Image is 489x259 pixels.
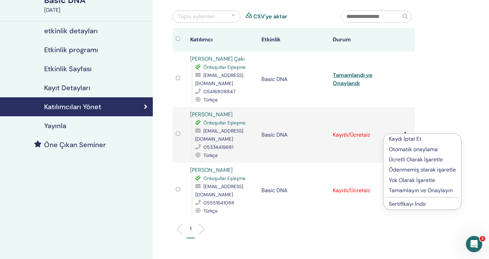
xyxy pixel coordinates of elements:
span: 05334419881 [203,144,233,150]
td: Basic DNA [258,107,329,163]
h4: Öne Çıkan Seminer [44,141,106,149]
span: Önkoşullar Eşleşme [203,64,246,70]
span: Türkçe [203,97,218,103]
span: 05551641088 [203,200,234,206]
span: Önkoşullar Eşleşme [203,175,246,181]
span: [EMAIL_ADDRESS][DOMAIN_NAME] [195,183,243,198]
p: Otomatik onaylama [389,145,456,154]
h4: Katılımcıları Yönet [44,103,101,111]
p: Kaydı İptal Et [389,135,456,143]
th: Katılımcı [187,28,258,52]
h4: Yayınla [44,122,66,130]
a: [PERSON_NAME] Çakı [190,55,245,62]
span: 2 [480,236,485,241]
div: [DATE] [44,6,149,14]
a: CSV'ye aktar [253,13,287,21]
h4: Etkinlik Sayfası [44,65,92,73]
a: Tamamlandı ve Onaylandı [333,72,373,87]
span: [EMAIL_ADDRESS][DOMAIN_NAME] [195,72,243,86]
p: Ödenmemiş olarak işaretle [389,166,456,174]
p: Yok Olarak İşaretle [389,176,456,184]
td: Basic DNA [258,163,329,218]
a: Sertifikayı İndir [389,200,426,207]
span: Türkçe [203,208,218,214]
span: 05416808847 [203,88,235,95]
h4: etkinlik detayları [44,27,98,35]
h4: Etkinlik programı [44,46,98,54]
span: [EMAIL_ADDRESS][DOMAIN_NAME] [195,128,243,142]
a: [PERSON_NAME] [190,166,233,174]
th: Durum [329,28,401,52]
th: Etkinlik [258,28,329,52]
p: Tamamlayın ve Onaylayın [389,186,456,195]
td: Basic DNA [258,52,329,107]
div: Toplu eylemler [178,13,215,21]
a: [PERSON_NAME] [190,111,233,118]
iframe: Intercom live chat [466,236,482,252]
h4: Kayıt Detayları [44,84,90,92]
span: Türkçe [203,152,218,158]
span: Önkoşullar Eşleşme [203,120,246,126]
p: Ücretli Olarak İşaretle [389,156,456,164]
p: 1 [190,225,192,232]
